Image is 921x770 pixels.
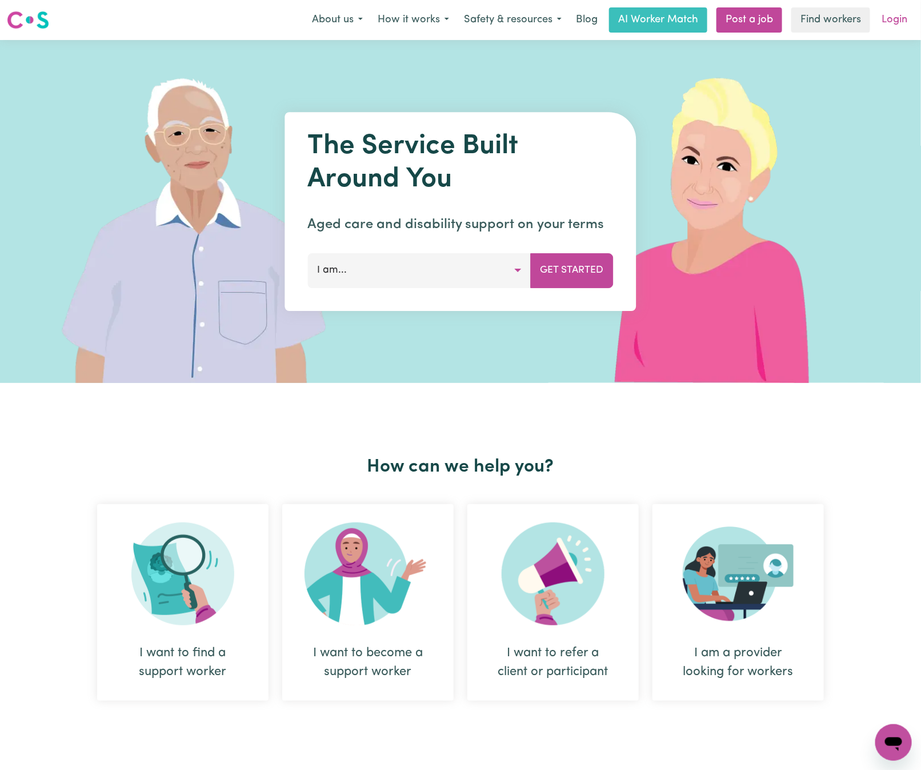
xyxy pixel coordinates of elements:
h2: How can we help you? [90,456,831,478]
div: I want to refer a client or participant [467,504,639,701]
button: About us [305,8,370,32]
img: Search [131,522,234,625]
a: Careseekers logo [7,7,49,33]
div: I want to become a support worker [310,644,426,681]
div: I am a provider looking for workers [652,504,824,701]
button: Safety & resources [457,8,569,32]
a: Post a job [716,7,782,33]
div: I want to become a support worker [282,504,454,701]
a: Find workers [791,7,870,33]
h1: The Service Built Around You [308,130,614,196]
a: Login [875,7,914,33]
img: Refer [502,522,604,625]
a: Blog [569,7,604,33]
iframe: Button to launch messaging window [875,724,912,761]
div: I want to refer a client or participant [495,644,611,681]
img: Become Worker [305,522,431,625]
img: Careseekers logo [7,10,49,30]
p: Aged care and disability support on your terms [308,214,614,235]
div: I want to find a support worker [125,644,241,681]
button: Get Started [531,253,614,288]
button: How it works [370,8,457,32]
a: AI Worker Match [609,7,707,33]
div: I am a provider looking for workers [680,644,796,681]
button: I am... [308,253,531,288]
div: I want to find a support worker [97,504,269,701]
img: Provider [683,522,794,625]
